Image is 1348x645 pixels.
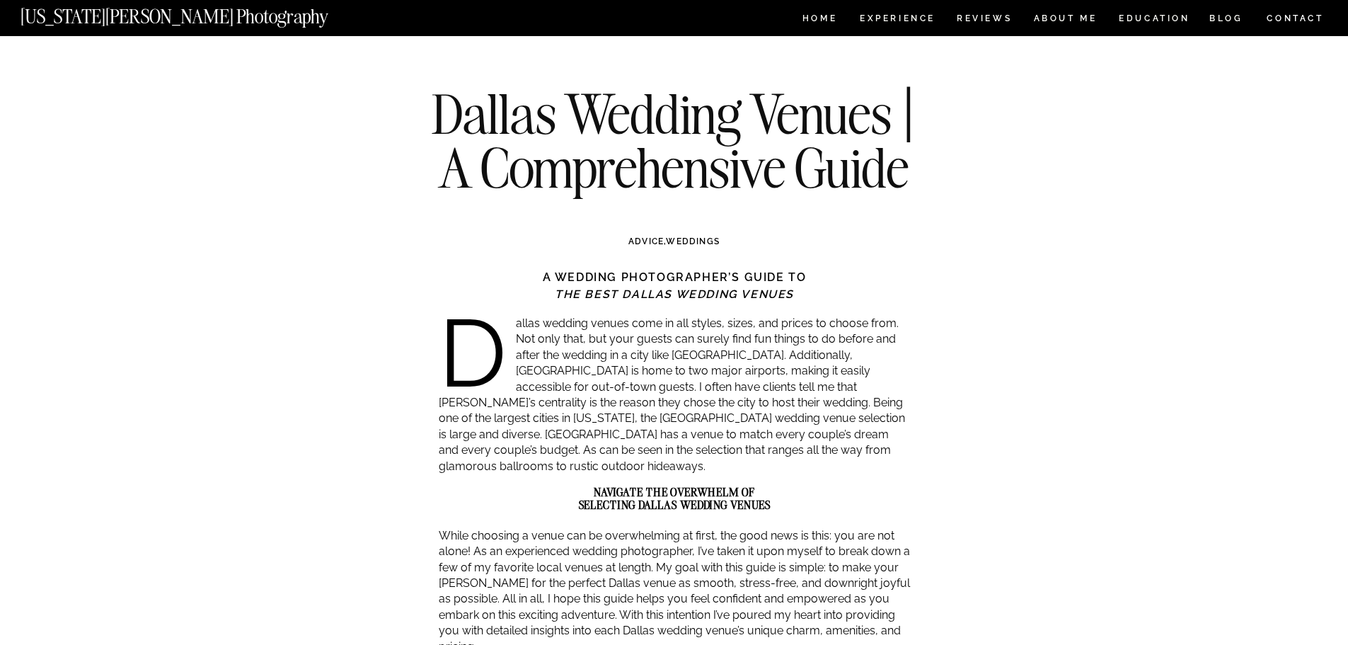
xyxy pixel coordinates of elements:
a: HOME [800,14,840,26]
h3: , [468,235,880,248]
a: REVIEWS [957,14,1010,26]
a: WEDDINGS [666,236,720,246]
strong: A WEDDING PHOTOGRAPHER’S GUIDE TO [543,270,807,284]
a: Experience [860,14,934,26]
a: [US_STATE][PERSON_NAME] Photography [21,7,376,19]
a: ADVICE [628,236,664,246]
p: Dallas wedding venues come in all styles, sizes, and prices to choose from. Not only that, but yo... [439,316,911,474]
a: CONTACT [1266,11,1325,26]
strong: NAVIGATE THE OVERWHELM OF SELECTING DALLAS WEDDING VENUES [579,485,771,512]
a: BLOG [1209,14,1243,26]
strong: THE BEST DALLAS WEDDING VENUES [555,287,794,301]
h1: Dallas Wedding Venues | A Comprehensive Guide [417,87,931,194]
a: EDUCATION [1117,14,1192,26]
a: ABOUT ME [1033,14,1098,26]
